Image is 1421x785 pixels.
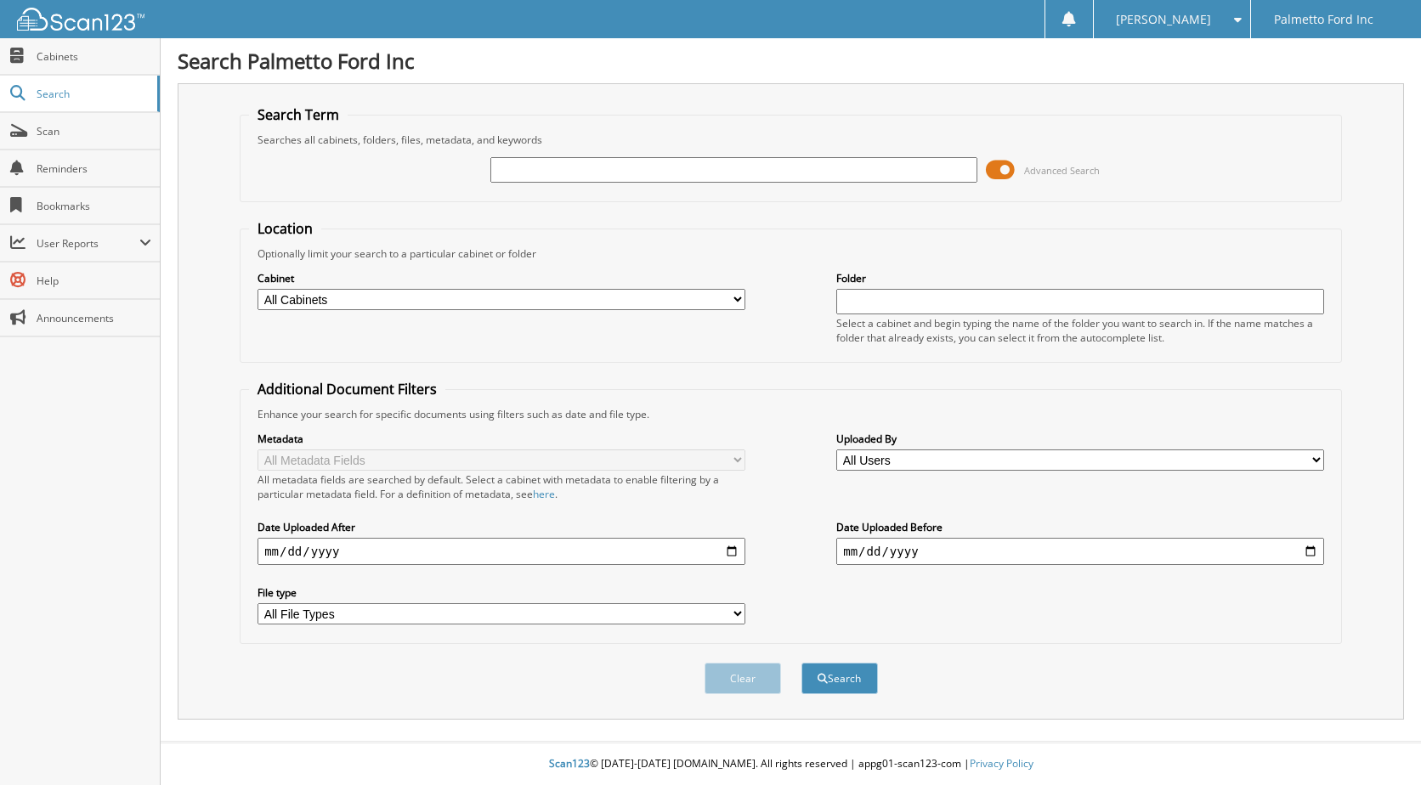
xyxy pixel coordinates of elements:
label: Folder [836,271,1324,285]
legend: Additional Document Filters [249,380,445,398]
span: User Reports [37,236,139,251]
span: [PERSON_NAME] [1116,14,1211,25]
button: Search [801,663,878,694]
div: Enhance your search for specific documents using filters such as date and file type. [249,407,1333,421]
span: Bookmarks [37,199,151,213]
label: Date Uploaded After [258,520,745,534]
h1: Search Palmetto Ford Inc [178,47,1404,75]
label: Date Uploaded Before [836,520,1324,534]
input: start [258,538,745,565]
span: Advanced Search [1024,164,1100,177]
div: Select a cabinet and begin typing the name of the folder you want to search in. If the name match... [836,316,1324,345]
span: Palmetto Ford Inc [1274,14,1373,25]
legend: Location [249,219,321,238]
div: Optionally limit your search to a particular cabinet or folder [249,246,1333,261]
span: Scan [37,124,151,138]
label: Metadata [258,432,745,446]
div: Searches all cabinets, folders, files, metadata, and keywords [249,133,1333,147]
label: Uploaded By [836,432,1324,446]
span: Search [37,87,149,101]
div: All metadata fields are searched by default. Select a cabinet with metadata to enable filtering b... [258,472,745,501]
a: here [533,487,555,501]
span: Cabinets [37,49,151,64]
a: Privacy Policy [970,756,1033,771]
span: Announcements [37,311,151,325]
label: Cabinet [258,271,745,285]
div: © [DATE]-[DATE] [DOMAIN_NAME]. All rights reserved | appg01-scan123-com | [161,743,1421,785]
span: Reminders [37,161,151,176]
legend: Search Term [249,105,348,124]
img: scan123-logo-white.svg [17,8,144,31]
span: Scan123 [549,756,590,771]
span: Help [37,274,151,288]
label: File type [258,585,745,600]
button: Clear [705,663,781,694]
input: end [836,538,1324,565]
